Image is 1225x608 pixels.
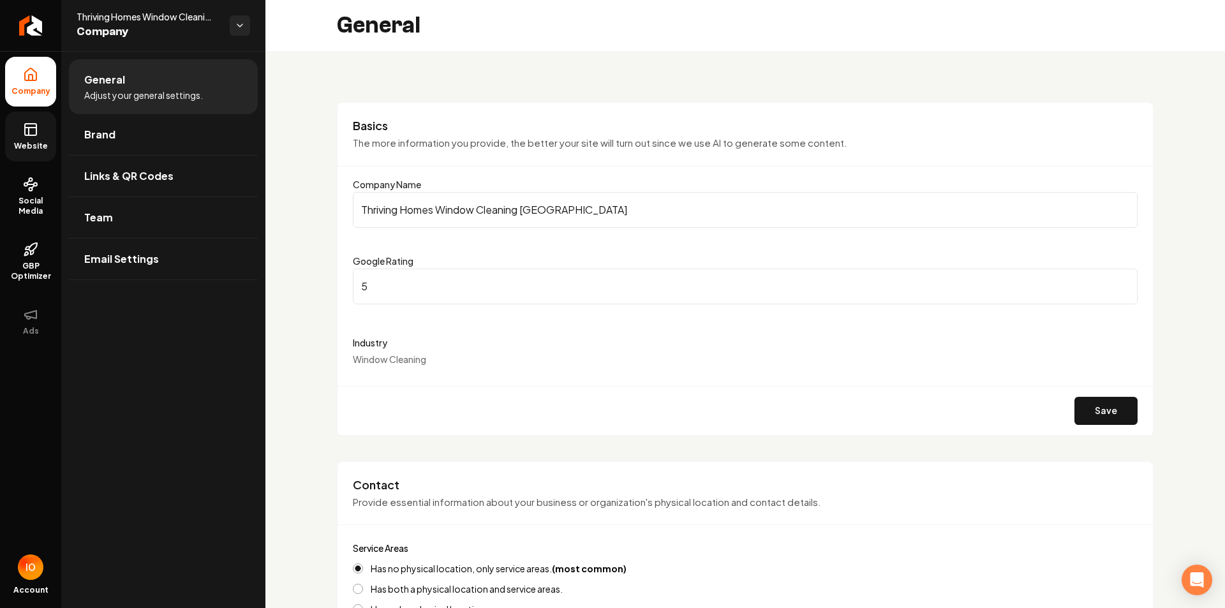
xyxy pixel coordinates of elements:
[353,192,1138,228] input: Company Name
[9,141,53,151] span: Website
[19,15,43,36] img: Rebolt Logo
[353,353,426,365] span: Window Cleaning
[353,477,1138,493] h3: Contact
[1182,565,1212,595] div: Open Intercom Messenger
[5,196,56,216] span: Social Media
[84,251,159,267] span: Email Settings
[552,563,627,574] strong: (most common)
[353,542,408,554] label: Service Areas
[69,114,258,155] a: Brand
[353,269,1138,304] input: Google Rating
[5,232,56,292] a: GBP Optimizer
[69,156,258,196] a: Links & QR Codes
[18,326,44,336] span: Ads
[84,168,174,184] span: Links & QR Codes
[371,584,563,593] label: Has both a physical location and service areas.
[353,335,1138,350] label: Industry
[84,72,125,87] span: General
[84,127,115,142] span: Brand
[353,118,1138,133] h3: Basics
[1074,397,1138,425] button: Save
[84,210,113,225] span: Team
[337,13,420,38] h2: General
[6,86,56,96] span: Company
[353,495,1138,510] p: Provide essential information about your business or organization's physical location and contact...
[371,564,627,573] label: Has no physical location, only service areas.
[69,239,258,279] a: Email Settings
[353,255,413,267] label: Google Rating
[5,261,56,281] span: GBP Optimizer
[5,167,56,226] a: Social Media
[84,89,203,101] span: Adjust your general settings.
[77,10,219,23] span: Thriving Homes Window Cleaning [GEOGRAPHIC_DATA]
[5,297,56,346] button: Ads
[77,23,219,41] span: Company
[18,554,43,580] button: Open user button
[18,554,43,580] img: Ivan o
[353,179,421,190] label: Company Name
[5,112,56,161] a: Website
[353,136,1138,151] p: The more information you provide, the better your site will turn out since we use AI to generate ...
[69,197,258,238] a: Team
[13,585,48,595] span: Account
